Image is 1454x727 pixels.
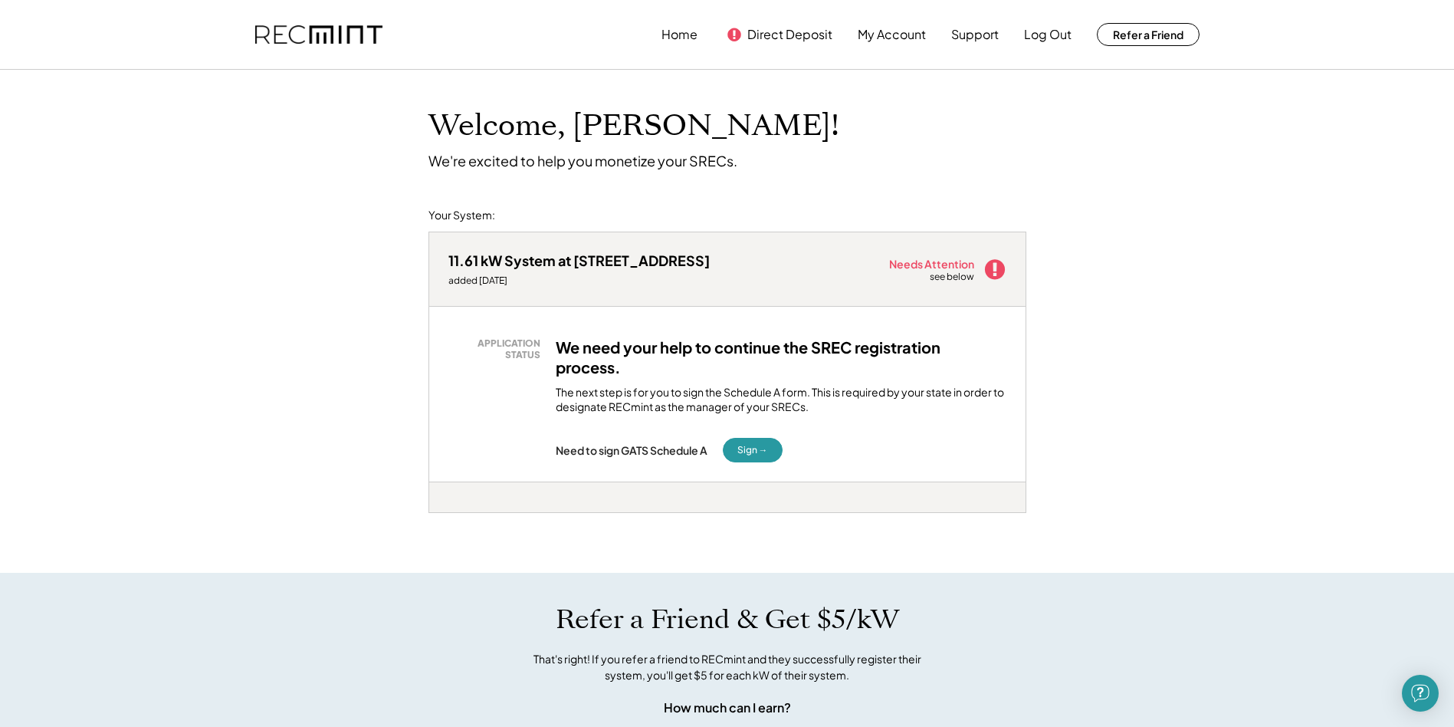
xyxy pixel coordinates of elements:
[428,513,478,519] div: hrcrpgay - MD 1.5x (BT)
[428,208,495,223] div: Your System:
[517,651,938,683] div: That's right! If you refer a friend to RECmint and they successfully register their system, you'l...
[556,604,899,636] h1: Refer a Friend & Get $5/kW
[1402,675,1439,712] div: Open Intercom Messenger
[1097,23,1200,46] button: Refer a Friend
[255,25,382,44] img: recmint-logotype%403x.png
[747,19,832,50] button: Direct Deposit
[456,337,540,361] div: APPLICATION STATUS
[1024,19,1072,50] button: Log Out
[556,443,707,457] div: Need to sign GATS Schedule A
[664,699,791,717] div: How much can I earn?
[556,337,1006,377] h3: We need your help to continue the SREC registration process.
[858,19,926,50] button: My Account
[723,438,783,462] button: Sign →
[930,271,976,284] div: see below
[428,152,737,169] div: We're excited to help you monetize your SRECs.
[556,385,1006,415] div: The next step is for you to sign the Schedule A form. This is required by your state in order to ...
[428,108,839,144] h1: Welcome, [PERSON_NAME]!
[448,252,710,269] div: 11.61 kW System at [STREET_ADDRESS]
[951,19,999,50] button: Support
[448,275,710,287] div: added [DATE]
[889,258,976,269] div: Needs Attention
[661,19,697,50] button: Home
